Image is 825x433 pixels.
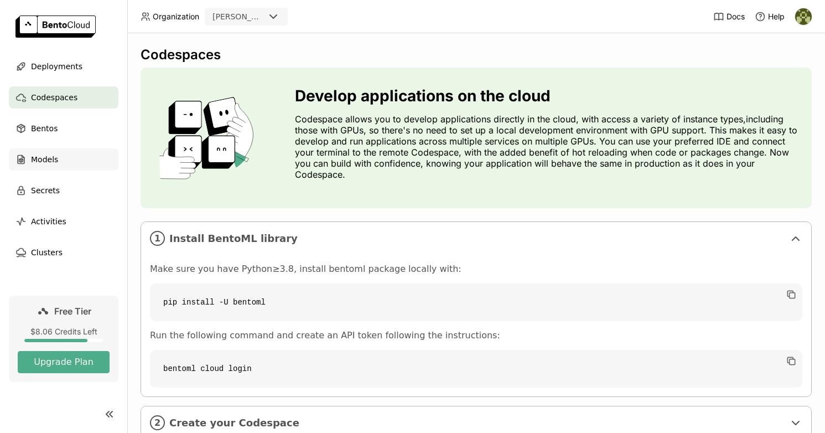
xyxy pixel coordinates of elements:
[150,231,165,246] i: 1
[31,184,60,197] span: Secrets
[31,60,82,73] span: Deployments
[31,122,58,135] span: Bentos
[15,16,96,38] img: logo
[31,153,58,166] span: Models
[153,12,199,22] span: Organization
[727,12,745,22] span: Docs
[169,233,785,245] span: Install BentoML library
[9,179,118,202] a: Secrets
[713,11,745,22] a: Docs
[150,264,802,275] p: Make sure you have Python≥3.8, install bentoml package locally with:
[9,241,118,264] a: Clusters
[755,11,785,22] div: Help
[149,96,268,179] img: cover onboarding
[795,8,812,25] img: johnwayne.jiang john
[169,417,785,429] span: Create your Codespace
[31,246,63,259] span: Clusters
[31,215,66,228] span: Activities
[9,296,118,382] a: Free Tier$8.06 Credits LeftUpgrade Plan
[141,222,811,255] div: 1Install BentoML library
[54,306,91,317] span: Free Tier
[31,91,77,104] span: Codespaces
[18,327,110,337] div: $8.06 Credits Left
[768,12,785,22] span: Help
[9,210,118,233] a: Activities
[150,415,165,430] i: 2
[150,283,802,321] code: pip install -U bentoml
[266,12,267,23] input: Selected bentoml-john.
[18,351,110,373] button: Upgrade Plan
[295,114,803,180] p: Codespace allows you to develop applications directly in the cloud, with access a variety of inst...
[9,55,118,78] a: Deployments
[9,86,118,109] a: Codespaces
[9,148,118,171] a: Models
[212,11,264,22] div: [PERSON_NAME]
[9,117,118,140] a: Bentos
[295,87,803,105] h3: Develop applications on the cloud
[150,330,802,341] p: Run the following command and create an API token following the instructions:
[141,47,812,63] div: Codespaces
[150,350,802,388] code: bentoml cloud login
